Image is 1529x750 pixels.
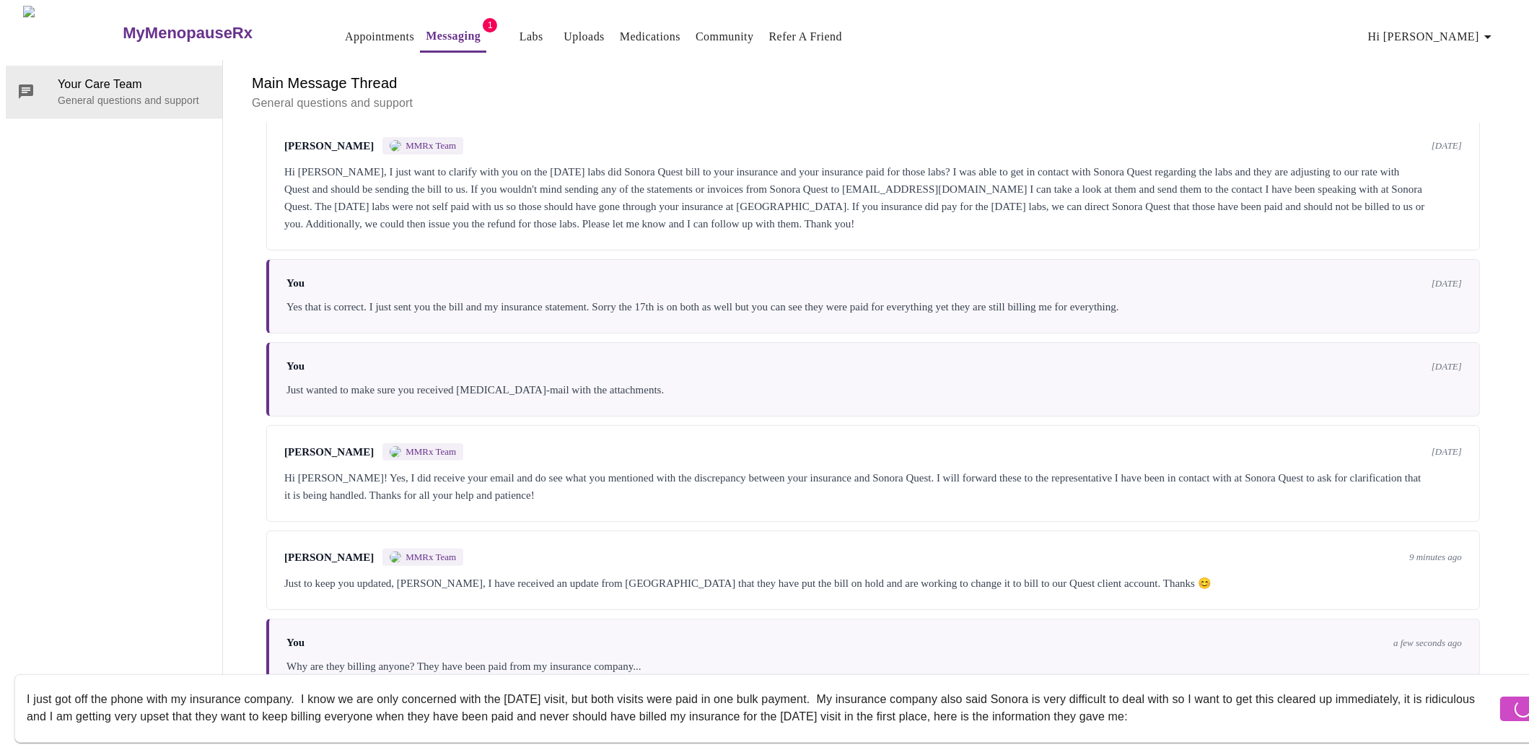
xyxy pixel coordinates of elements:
[390,446,401,458] img: MMRX
[426,26,481,46] a: Messaging
[614,22,686,51] button: Medications
[483,18,497,32] span: 1
[1432,446,1462,458] span: [DATE]
[520,27,543,47] a: Labs
[284,575,1462,592] div: Just to keep you updated, [PERSON_NAME], I have received an update from [GEOGRAPHIC_DATA] that th...
[121,8,310,58] a: MyMenopauseRx
[406,551,456,563] span: MMRx Team
[1432,140,1462,152] span: [DATE]
[1362,22,1502,51] button: Hi [PERSON_NAME]
[769,27,843,47] a: Refer a Friend
[1393,637,1462,649] span: a few seconds ago
[390,551,401,563] img: MMRX
[58,93,211,108] p: General questions and support
[420,22,486,53] button: Messaging
[286,658,1462,675] div: Why are they billing anyone? They have been paid from my insurance company...
[286,381,1462,398] div: Just wanted to make sure you received [MEDICAL_DATA]-mail with the attachments.
[284,163,1462,232] div: Hi [PERSON_NAME], I just want to clarify with you on the [DATE] labs did Sonora Quest bill to you...
[284,446,374,458] span: [PERSON_NAME]
[286,637,305,649] span: You
[1409,551,1462,563] span: 9 minutes ago
[252,95,1494,112] p: General questions and support
[123,24,253,43] h3: MyMenopauseRx
[286,298,1462,315] div: Yes that is correct. I just sent you the bill and my insurance statement. Sorry the 17th is on bo...
[284,551,374,564] span: [PERSON_NAME]
[345,27,414,47] a: Appointments
[252,71,1494,95] h6: Main Message Thread
[1368,27,1497,47] span: Hi [PERSON_NAME]
[763,22,849,51] button: Refer a Friend
[690,22,760,51] button: Community
[564,27,605,47] a: Uploads
[339,22,420,51] button: Appointments
[1432,278,1462,289] span: [DATE]
[508,22,554,51] button: Labs
[406,446,456,458] span: MMRx Team
[286,360,305,372] span: You
[1432,361,1462,372] span: [DATE]
[284,140,374,152] span: [PERSON_NAME]
[286,277,305,289] span: You
[58,76,211,93] span: Your Care Team
[406,140,456,152] span: MMRx Team
[558,22,610,51] button: Uploads
[23,6,121,60] img: MyMenopauseRx Logo
[390,140,401,152] img: MMRX
[284,469,1462,504] div: Hi [PERSON_NAME]! Yes, I did receive your email and do see what you mentioned with the discrepanc...
[6,66,222,118] div: Your Care TeamGeneral questions and support
[27,685,1497,731] textarea: Send a message about your appointment
[620,27,680,47] a: Medications
[696,27,754,47] a: Community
